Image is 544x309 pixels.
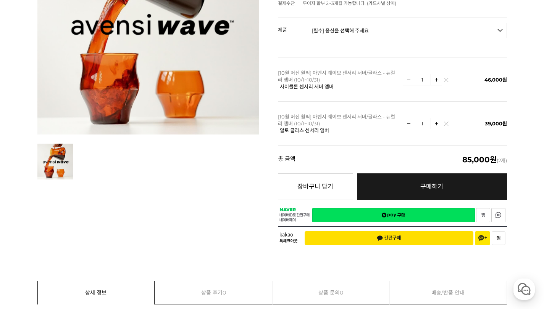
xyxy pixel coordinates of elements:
[24,253,29,259] span: 홈
[280,127,329,133] span: 알토 글라스 센서리 앰버
[420,183,443,190] span: 구매하기
[431,118,442,129] img: 수량증가
[484,77,507,83] span: 46,000원
[98,242,147,261] a: 설정
[70,253,79,259] span: 대화
[273,281,390,304] a: 상품 문의0
[377,235,401,241] span: 간편구매
[475,231,490,245] button: 채널 추가
[431,74,442,85] img: 수량증가
[476,208,490,222] a: 새창
[305,231,473,245] button: 간편구매
[403,118,414,129] img: 수량감소
[278,156,295,163] strong: 총 금액
[390,281,507,304] a: 배송/반품 안내
[50,242,98,261] a: 대화
[38,281,155,304] a: 상세 정보
[279,232,299,243] span: 카카오 톡체크아웃
[462,156,507,163] span: (2개)
[485,120,507,126] span: 39,000원
[278,113,399,134] p: [10월 머신 월픽] 아벤시 웨이브 센서리 서버/글라스 - 뉴컬러 앰버 (10/1~10/31) -
[278,18,303,35] th: 제품
[278,0,295,6] span: 결제수단
[492,231,505,245] button: 찜
[303,0,396,6] span: 무이자 할부 2~3개월 가능합니다. (카드사별 상이)
[491,208,505,222] a: 새창
[340,281,343,304] span: 0
[155,281,272,304] a: 상품 후기0
[444,80,448,84] img: 삭제
[357,173,507,200] a: 구매하기
[118,253,127,259] span: 설정
[278,173,353,200] button: 장바구니 담기
[223,281,226,304] span: 0
[403,74,414,85] img: 수량감소
[2,242,50,261] a: 홈
[497,235,500,241] span: 찜
[444,123,448,128] img: 삭제
[312,208,475,222] a: 새창
[462,155,497,164] em: 85,000원
[478,235,487,241] span: 채널 추가
[280,83,334,90] span: 사이클론 센서리 서버 앰버
[278,69,399,90] p: [10월 머신 월픽] 아벤시 웨이브 센서리 서버/글라스 - 뉴컬러 앰버 (10/1~10/31) -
